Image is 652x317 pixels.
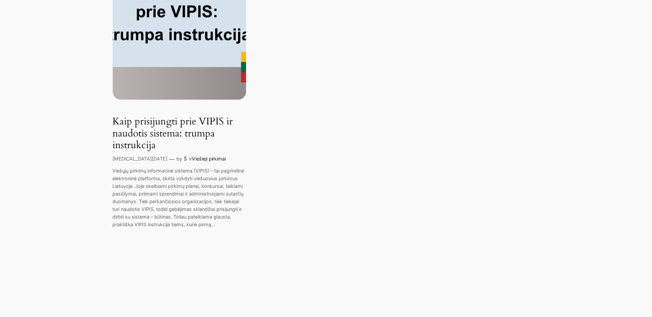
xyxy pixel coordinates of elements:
[192,156,226,162] a: Viešieji pirkimai
[169,155,175,164] p: —
[189,156,192,162] span: in
[113,156,168,162] a: [MEDICAL_DATA][DATE]
[113,116,246,151] a: Kaip prisijungti prie VIPIS ir naudotis sistema: trumpa instrukcija
[113,167,246,228] p: Viešųjų pirkimų informacinė sistema (VIPIS) – tai pagrindinė elektroninė platforma, skirta vykdyt...
[177,155,182,163] p: by
[184,156,187,162] a: Š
